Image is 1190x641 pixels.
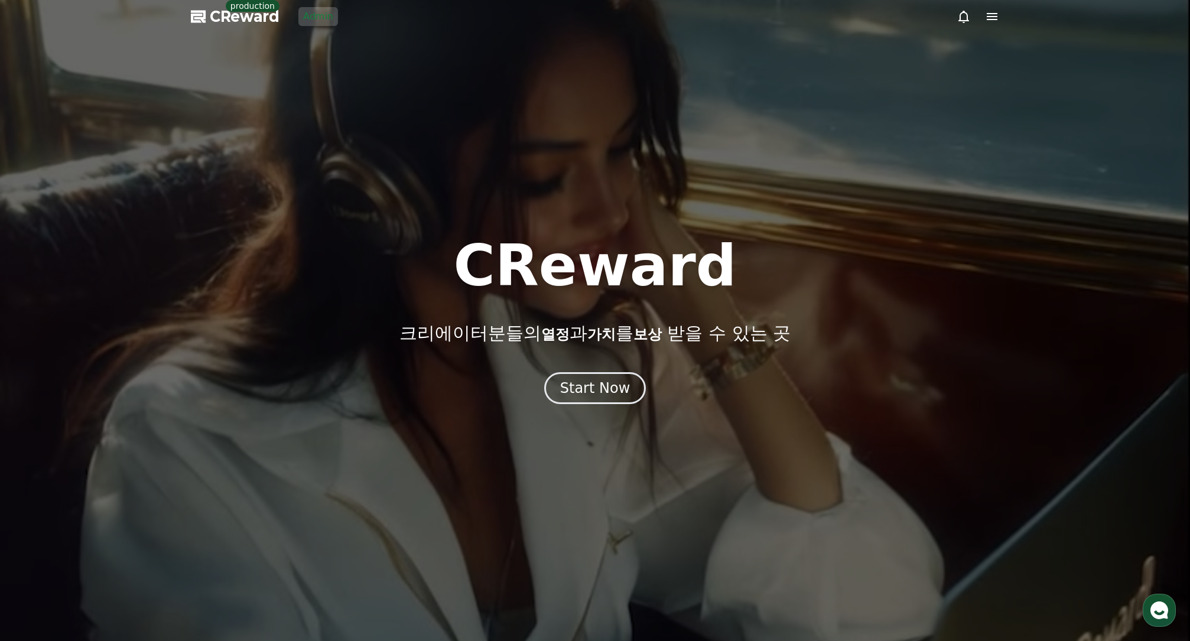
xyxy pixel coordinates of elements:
[152,375,227,404] a: 설정
[191,7,279,26] a: CReward
[298,7,338,26] a: Admin
[108,393,122,402] span: 대화
[544,384,646,395] a: Start Now
[587,326,616,343] span: 가치
[4,375,78,404] a: 홈
[37,392,44,402] span: 홈
[210,7,279,26] span: CReward
[544,372,646,404] button: Start Now
[78,375,152,404] a: 대화
[453,237,736,294] h1: CReward
[541,326,570,343] span: 열정
[633,326,662,343] span: 보상
[399,323,791,344] p: 크리에이터분들의 과 를 받을 수 있는 곳
[560,379,630,398] div: Start Now
[183,392,197,402] span: 설정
